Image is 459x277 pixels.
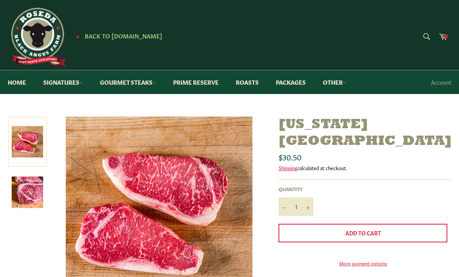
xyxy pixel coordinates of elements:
a: Roasts [228,70,266,94]
button: Add to Cart [279,224,447,242]
button: Increase item quantity by one [302,197,314,216]
span: Add to Cart [345,229,381,237]
a: Prime Reserve [165,70,226,94]
img: New York Strip [12,176,43,208]
span: Back to [DOMAIN_NAME] [85,31,162,40]
img: Roseda Beef [8,8,66,66]
a: Other [315,70,354,94]
a: More payment options [279,260,447,267]
a: ★ Back to [DOMAIN_NAME] [72,33,162,39]
label: Quantity [279,186,314,192]
a: Signatures [35,70,91,94]
a: Shipping [279,164,297,171]
button: Reduce item quantity by one [279,197,290,216]
span: $30.50 [279,151,301,162]
a: Packages [268,70,314,94]
a: Account [427,71,455,94]
span: ★ [75,33,80,39]
div: calculated at checkout. [279,164,451,171]
a: Gourmet Steaks [92,70,164,94]
h1: [US_STATE][GEOGRAPHIC_DATA] [279,117,451,150]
